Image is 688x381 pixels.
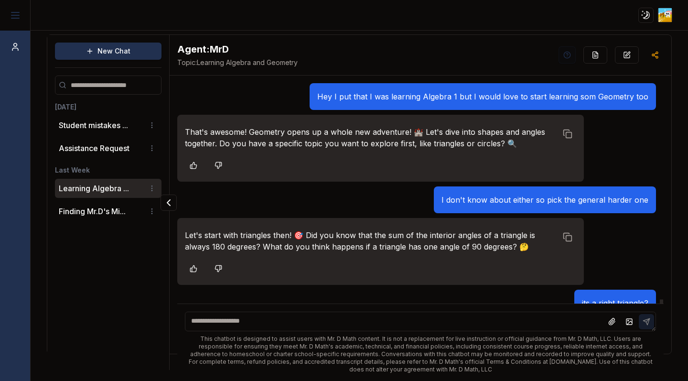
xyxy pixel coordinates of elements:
div: This chatbot is designed to assist users with Mr. D Math content. It is not a replacement for liv... [185,335,656,373]
button: Collapse panel [161,195,177,211]
button: Conversation options [146,206,158,217]
h3: Last Week [55,165,161,175]
button: New Chat [55,43,161,60]
img: ACg8ocIkkPi9yJjGgj8jLxbnGTbQKc3f_9dJspy76WLMJbJReXGEO9c0=s96-c [658,8,672,22]
h3: [DATE] [55,102,161,112]
p: its a right triangle? [582,297,648,309]
button: Conversation options [146,120,158,131]
button: Student mistakes ... [59,120,128,131]
span: Learning Algebra and Geometry [177,58,298,67]
button: Conversation options [146,142,158,154]
p: Hey I put that I was learning Algebra 1 but I would love to start learning som Geometry too [317,91,648,102]
p: Assistance Request [59,142,129,154]
button: Finding Mr.D's Mi... [59,206,126,217]
p: Let's start with triangles then! 🎯 Did you know that the sum of the interior angles of a triangle... [185,229,557,252]
p: I don't know about either so pick the general harder one [441,194,648,206]
button: Re-Fill Questions [583,46,607,64]
button: Help Videos [559,46,576,64]
button: Learning Algebra ... [59,183,129,194]
h2: MrD [177,43,298,56]
p: That's awesome! Geometry opens up a whole new adventure! 🏰 Let's dive into shapes and angles toge... [185,126,557,149]
button: Conversation options [146,183,158,194]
